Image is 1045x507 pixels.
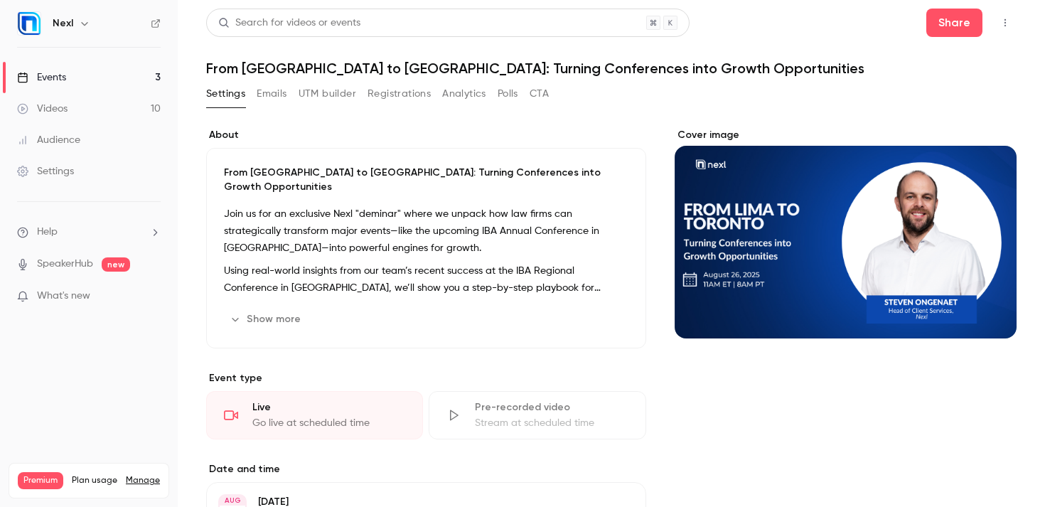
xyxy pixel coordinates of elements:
[206,60,1017,77] h1: From [GEOGRAPHIC_DATA] to [GEOGRAPHIC_DATA]: Turning Conferences into Growth Opportunities
[675,128,1017,142] label: Cover image
[17,164,74,178] div: Settings
[126,475,160,486] a: Manage
[206,128,646,142] label: About
[206,82,245,105] button: Settings
[18,12,41,35] img: Nexl
[102,257,130,272] span: new
[53,16,73,31] h6: Nexl
[206,371,646,385] p: Event type
[252,400,405,415] div: Live
[224,262,628,297] p: Using real-world insights from our team’s recent success at the IBA Regional Conference in [GEOGR...
[530,82,549,105] button: CTA
[17,133,80,147] div: Audience
[252,416,405,430] div: Go live at scheduled time
[224,206,628,257] p: Join us for an exclusive Nexl "deminar" where we unpack how law firms can strategically transform...
[475,416,628,430] div: Stream at scheduled time
[37,289,90,304] span: What's new
[17,70,66,85] div: Events
[368,82,431,105] button: Registrations
[224,166,628,194] p: From [GEOGRAPHIC_DATA] to [GEOGRAPHIC_DATA]: Turning Conferences into Growth Opportunities
[257,82,286,105] button: Emails
[37,225,58,240] span: Help
[37,257,93,272] a: SpeakerHub
[206,462,646,476] label: Date and time
[17,102,68,116] div: Videos
[17,225,161,240] li: help-dropdown-opener
[218,16,360,31] div: Search for videos or events
[220,496,245,506] div: AUG
[442,82,486,105] button: Analytics
[72,475,117,486] span: Plan usage
[18,472,63,489] span: Premium
[429,391,645,439] div: Pre-recorded videoStream at scheduled time
[206,391,423,439] div: LiveGo live at scheduled time
[224,308,309,331] button: Show more
[926,9,982,37] button: Share
[498,82,518,105] button: Polls
[475,400,628,415] div: Pre-recorded video
[675,128,1017,338] section: Cover image
[299,82,356,105] button: UTM builder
